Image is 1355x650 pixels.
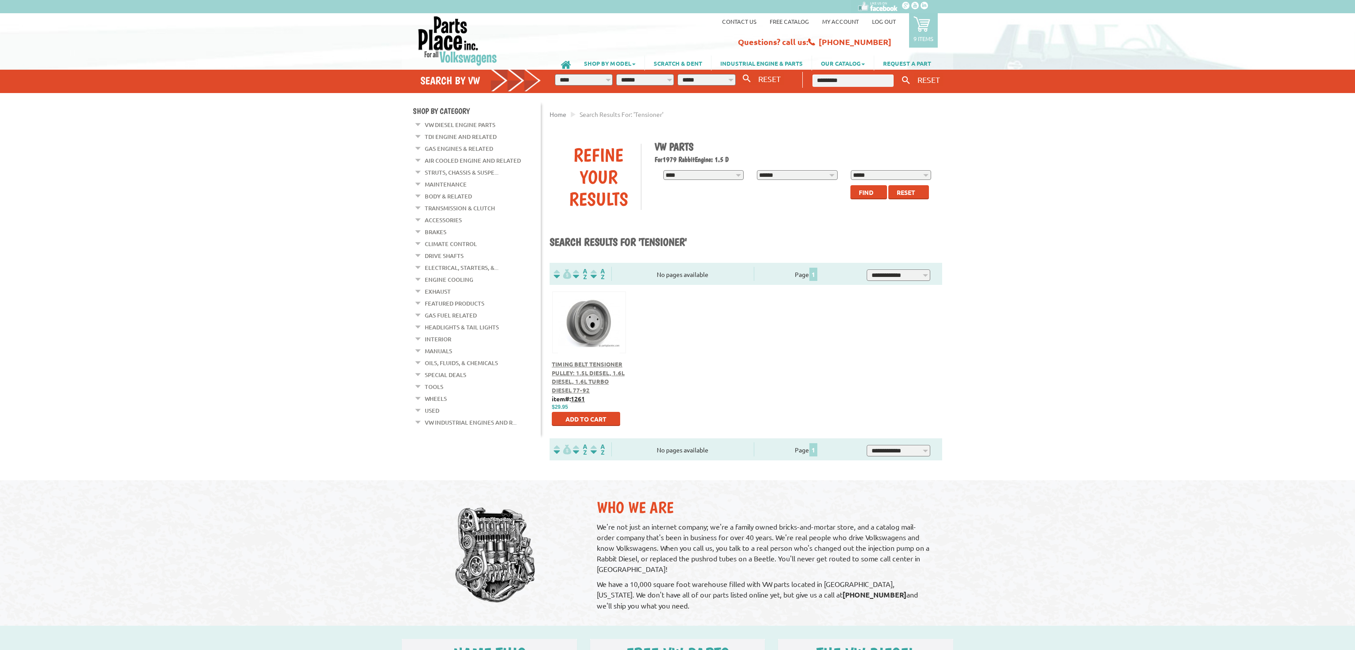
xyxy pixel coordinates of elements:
[425,333,451,345] a: Interior
[859,188,873,196] span: Find
[655,140,936,153] h1: VW Parts
[580,110,663,118] span: Search results for: 'tensioner'
[842,590,906,599] strong: [PHONE_NUMBER]
[552,395,585,403] b: item#:
[913,35,933,42] p: 9 items
[425,274,473,285] a: Engine Cooling
[425,214,462,226] a: Accessories
[809,443,817,456] span: 1
[425,405,439,416] a: Used
[425,298,484,309] a: Featured Products
[888,185,929,199] button: Reset
[914,73,943,86] button: RESET
[552,360,625,394] a: Timing Belt Tensioner Pulley: 1.5L Diesel, 1.6L Diesel, 1.6L Turbo Diesel 77-92
[822,18,859,25] a: My Account
[739,72,754,85] button: Search By VW...
[425,310,477,321] a: Gas Fuel Related
[872,18,896,25] a: Log out
[550,110,566,118] a: Home
[597,521,933,574] p: We're not just an internet company; we're a family owned bricks-and-mortar store, and a catalog m...
[425,238,477,250] a: Climate Control
[425,143,493,154] a: Gas Engines & Related
[612,270,754,279] div: No pages available
[809,268,817,281] span: 1
[425,250,464,261] a: Drive Shafts
[655,155,936,164] h2: 1979 Rabbit
[425,262,498,273] a: Electrical, Starters, &...
[754,267,859,281] div: Page
[554,445,571,455] img: filterpricelow.svg
[425,202,495,214] a: Transmission & Clutch
[909,13,938,48] a: 9 items
[565,415,606,423] span: Add to Cart
[425,357,498,369] a: Oils, Fluids, & Chemicals
[552,404,568,410] span: $29.95
[425,167,498,178] a: Struts, Chassis & Suspe...
[645,56,711,71] a: SCRATCH & DENT
[655,155,663,164] span: For
[755,72,784,85] button: RESET
[425,417,517,428] a: VW Industrial Engines and R...
[571,395,585,403] u: 1261
[425,131,497,142] a: TDI Engine and Related
[571,445,589,455] img: Sort by Headline
[575,56,644,71] a: SHOP BY MODEL
[850,185,887,199] button: Find
[589,445,606,455] img: Sort by Sales Rank
[425,155,521,166] a: Air Cooled Engine and Related
[899,73,913,88] button: Keyword Search
[754,442,859,456] div: Page
[425,179,467,190] a: Maintenance
[417,15,498,66] img: Parts Place Inc!
[812,56,874,71] a: OUR CATALOG
[550,235,942,250] h1: Search results for 'tensioner'
[917,75,940,84] span: RESET
[874,56,940,71] a: REQUEST A PART
[420,74,541,87] h4: Search by VW
[425,286,451,297] a: Exhaust
[758,74,781,83] span: RESET
[425,393,447,404] a: Wheels
[612,445,754,455] div: No pages available
[552,412,620,426] button: Add to Cart
[413,106,541,116] h4: Shop By Category
[571,269,589,279] img: Sort by Headline
[695,155,729,164] span: Engine: 1.5 D
[425,191,472,202] a: Body & Related
[770,18,809,25] a: Free Catalog
[711,56,812,71] a: INDUSTRIAL ENGINE & PARTS
[589,269,606,279] img: Sort by Sales Rank
[425,119,495,131] a: VW Diesel Engine Parts
[597,579,933,611] p: We have a 10,000 square foot warehouse filled with VW parts located in [GEOGRAPHIC_DATA], [US_STA...
[722,18,756,25] a: Contact us
[425,369,466,381] a: Special Deals
[425,381,443,392] a: Tools
[897,188,915,196] span: Reset
[597,498,933,517] h2: Who We Are
[425,345,452,357] a: Manuals
[554,269,571,279] img: filterpricelow.svg
[425,321,499,333] a: Headlights & Tail Lights
[425,226,446,238] a: Brakes
[556,144,641,210] div: Refine Your Results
